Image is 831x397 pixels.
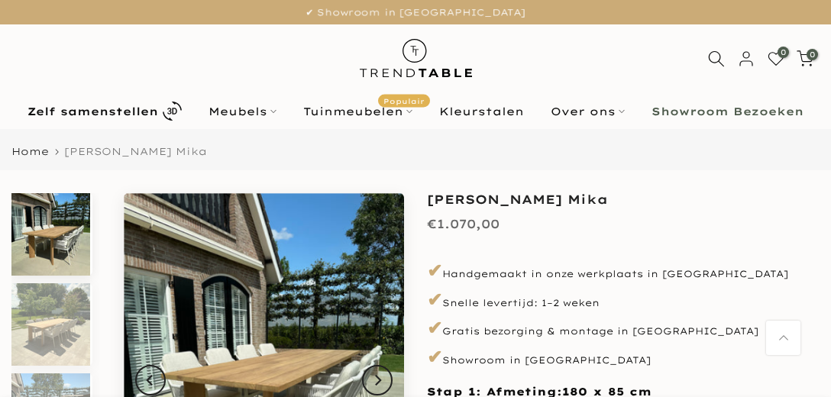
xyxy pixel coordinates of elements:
[15,98,196,124] a: Zelf samenstellen
[196,102,290,121] a: Meubels
[538,102,639,121] a: Over ons
[11,147,49,157] a: Home
[349,24,483,92] img: trend-table
[378,94,430,107] span: Populair
[427,287,820,313] p: Snelle levertijd: 1–2 weken
[778,47,789,58] span: 0
[19,4,812,21] p: ✔ Showroom in [GEOGRAPHIC_DATA]
[807,49,818,60] span: 0
[362,365,393,395] button: Next
[427,193,820,205] h1: [PERSON_NAME] Mika
[64,145,207,157] span: [PERSON_NAME] Mika
[427,288,442,311] span: ✔
[290,102,426,121] a: TuinmeubelenPopulair
[427,259,442,282] span: ✔
[27,106,158,117] b: Zelf samenstellen
[427,316,442,339] span: ✔
[427,315,820,341] p: Gratis bezorging & montage in [GEOGRAPHIC_DATA]
[652,106,804,117] b: Showroom Bezoeken
[135,365,166,395] button: Previous
[426,102,538,121] a: Kleurstalen
[797,50,813,67] a: 0
[427,213,500,235] div: €1.070,00
[639,102,817,121] a: Showroom Bezoeken
[766,321,800,355] a: Terug naar boven
[427,258,820,284] p: Handgemaakt in onze werkplaats in [GEOGRAPHIC_DATA]
[768,50,784,67] a: 0
[427,345,442,368] span: ✔
[427,344,820,370] p: Showroom in [GEOGRAPHIC_DATA]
